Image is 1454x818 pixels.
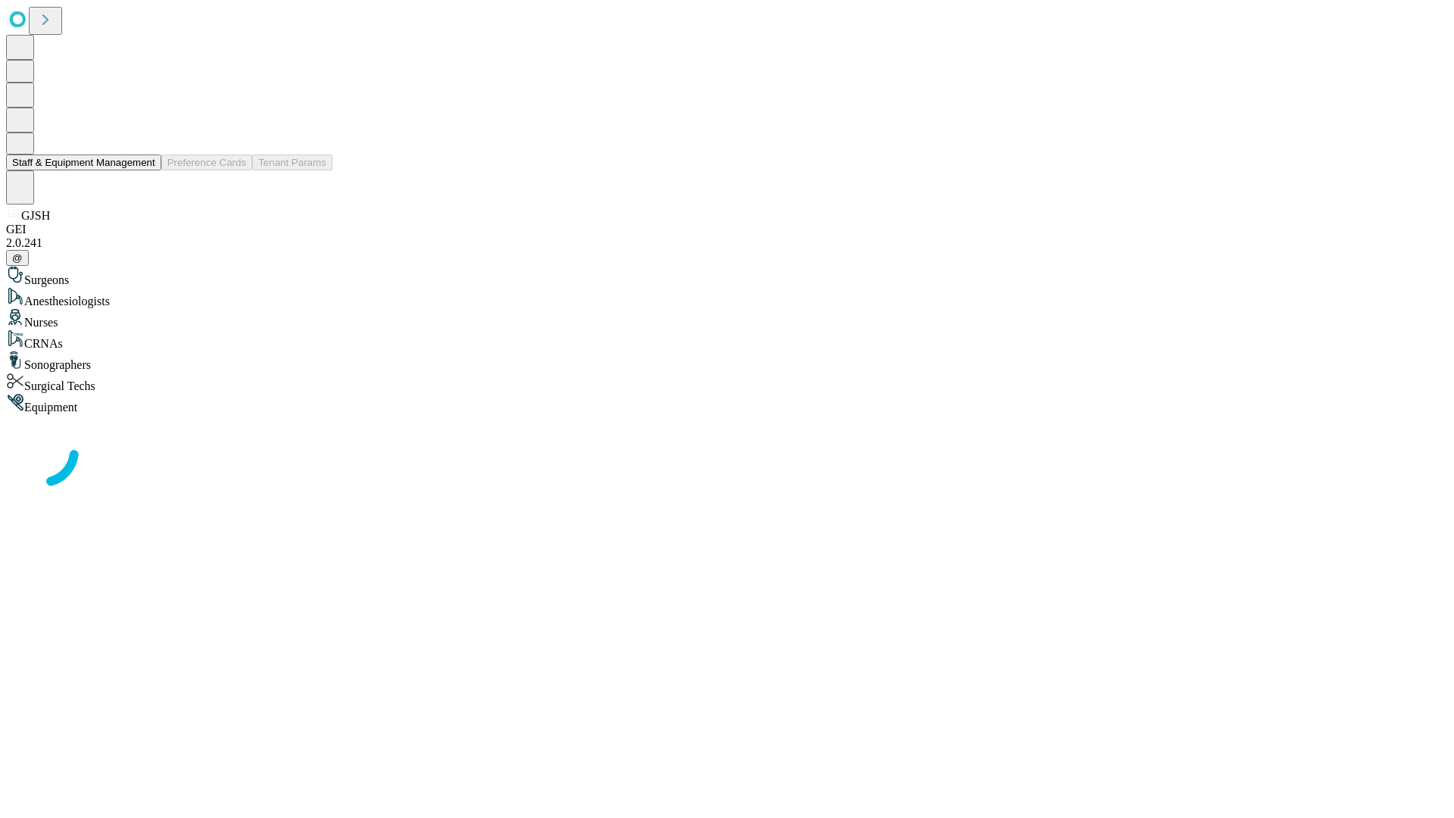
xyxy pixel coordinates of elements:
[6,351,1448,372] div: Sonographers
[161,155,252,170] button: Preference Cards
[12,252,23,264] span: @
[6,393,1448,414] div: Equipment
[6,372,1448,393] div: Surgical Techs
[6,287,1448,308] div: Anesthesiologists
[6,250,29,266] button: @
[6,236,1448,250] div: 2.0.241
[6,223,1448,236] div: GEI
[6,266,1448,287] div: Surgeons
[6,329,1448,351] div: CRNAs
[21,209,50,222] span: GJSH
[6,155,161,170] button: Staff & Equipment Management
[252,155,332,170] button: Tenant Params
[6,308,1448,329] div: Nurses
